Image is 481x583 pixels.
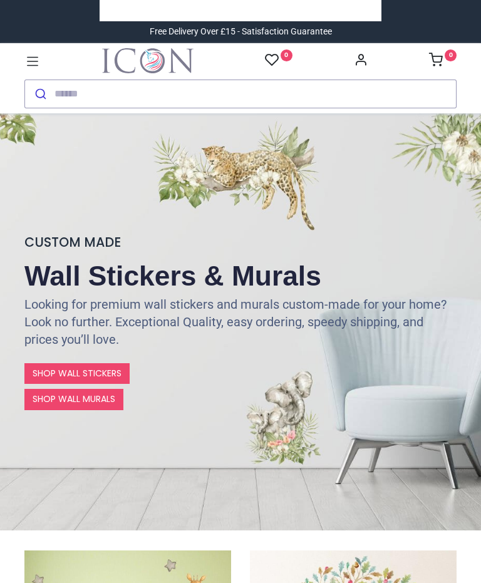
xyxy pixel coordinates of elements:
[102,48,194,73] img: Icon Wall Stickers
[24,389,123,410] a: SHOP WALL MURALS
[102,48,194,73] a: Logo of Icon Wall Stickers
[25,80,54,108] button: Submit
[109,4,372,17] iframe: Customer reviews powered by Trustpilot
[24,297,447,347] font: Looking for premium wall stickers and murals custom-made for your home? Look no further. Exceptio...
[281,49,292,61] sup: 0
[265,53,292,68] a: 0
[429,56,457,66] a: 0
[24,234,457,252] h4: CUSTOM MADE
[24,257,457,296] h2: Wall Stickers & Murals
[354,56,368,66] a: Account Info
[24,363,130,384] a: SHOP WALL STICKERS
[445,49,457,61] sup: 0
[150,26,332,38] div: Free Delivery Over £15 - Satisfaction Guarantee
